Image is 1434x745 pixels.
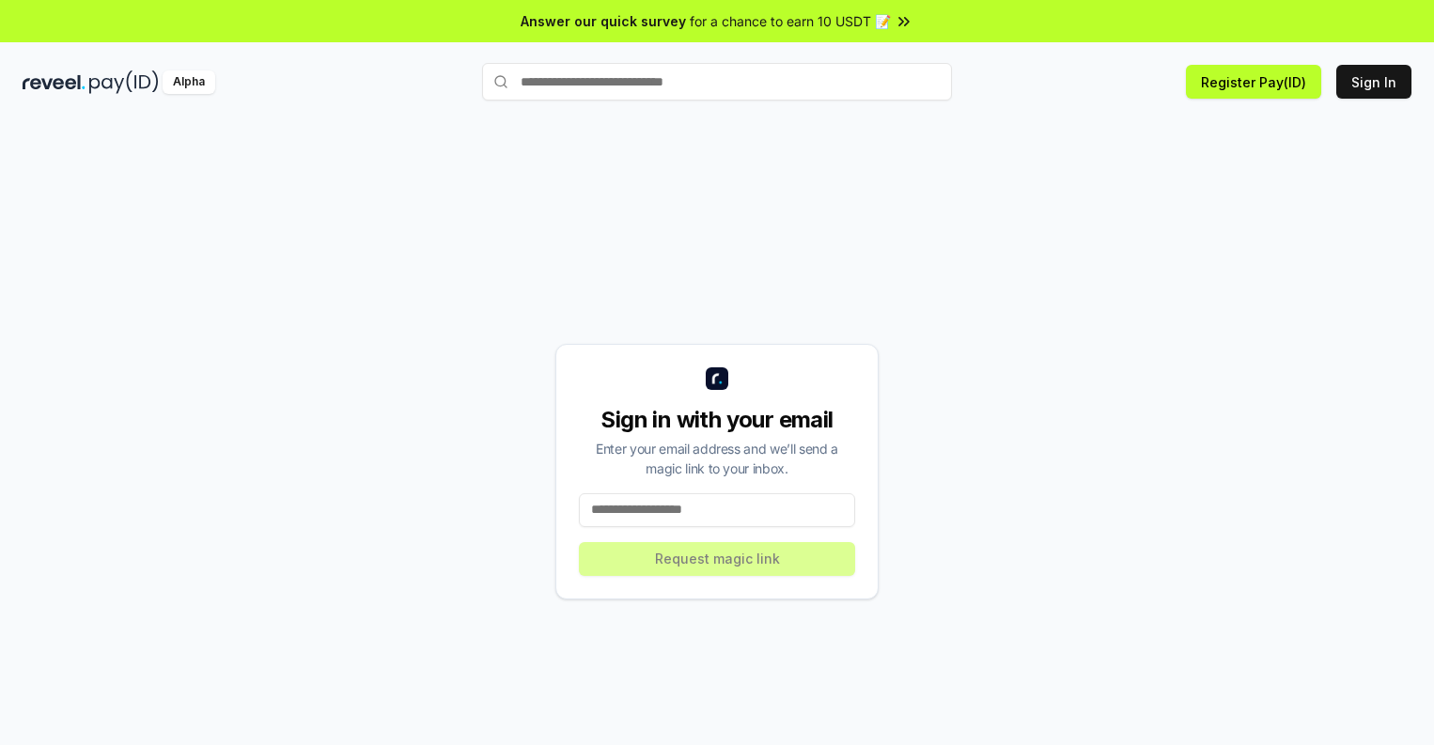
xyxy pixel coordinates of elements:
button: Sign In [1336,65,1411,99]
span: for a chance to earn 10 USDT 📝 [690,11,891,31]
div: Sign in with your email [579,405,855,435]
div: Enter your email address and we’ll send a magic link to your inbox. [579,439,855,478]
img: logo_small [706,367,728,390]
div: Alpha [163,70,215,94]
img: reveel_dark [23,70,86,94]
img: pay_id [89,70,159,94]
button: Register Pay(ID) [1186,65,1321,99]
span: Answer our quick survey [521,11,686,31]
